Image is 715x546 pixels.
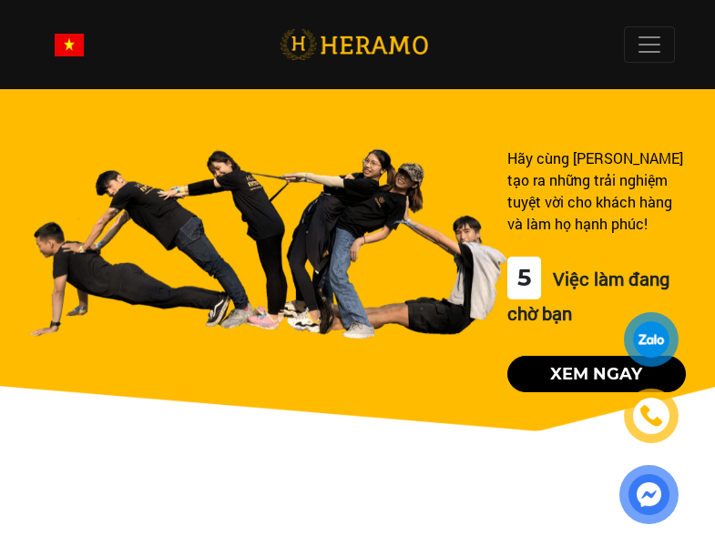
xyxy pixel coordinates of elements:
img: banner [29,147,507,339]
div: 5 [507,257,541,299]
button: Xem ngay [507,356,686,392]
img: vn-flag.png [55,34,84,56]
img: logo [280,26,428,64]
img: phone-icon [638,403,665,429]
div: Hãy cùng [PERSON_NAME] tạo ra những trải nghiệm tuyệt vời cho khách hàng và làm họ hạnh phúc! [507,147,686,235]
span: Việc làm đang chờ bạn [507,267,669,325]
a: phone-icon [627,391,677,441]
